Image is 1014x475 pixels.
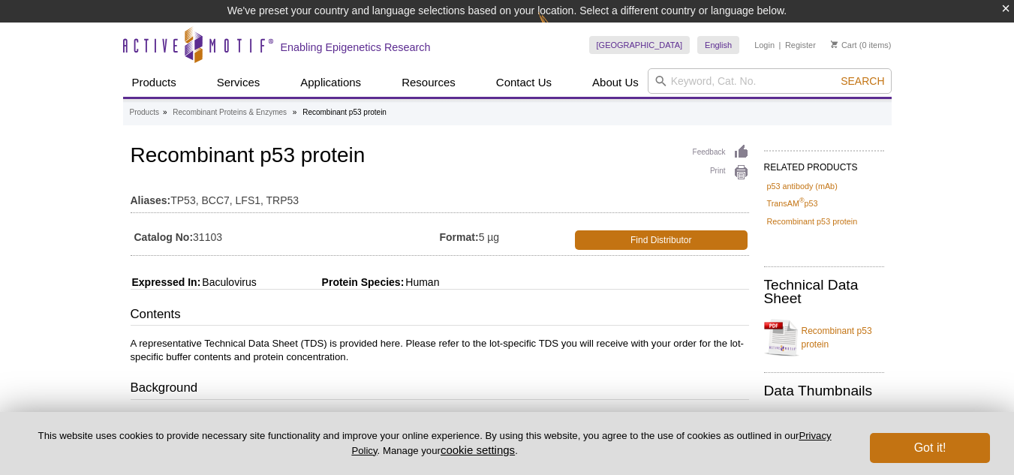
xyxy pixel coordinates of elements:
[767,215,858,228] a: Recombinant p53 protein
[764,150,884,177] h2: RELATED PRODUCTS
[764,315,884,360] a: Recombinant p53 protein
[693,164,749,181] a: Print
[351,430,831,455] a: Privacy Policy
[841,75,884,87] span: Search
[208,68,269,97] a: Services
[131,379,749,400] h3: Background
[575,230,748,250] a: Find Distributor
[123,68,185,97] a: Products
[754,40,775,50] a: Login
[538,11,578,47] img: Change Here
[393,68,465,97] a: Resources
[163,108,167,116] li: »
[130,106,159,119] a: Products
[440,230,479,244] strong: Format:
[767,179,838,193] a: p53 antibody (mAb)
[785,40,816,50] a: Register
[131,337,749,364] p: A representative Technical Data Sheet (TDS) is provided here. Please refer to the lot-specific TD...
[589,36,691,54] a: [GEOGRAPHIC_DATA]
[131,194,171,207] strong: Aliases:
[281,41,431,54] h2: Enabling Epigenetics Research
[583,68,648,97] a: About Us
[831,40,857,50] a: Cart
[767,197,818,210] a: TransAM®p53
[836,74,889,88] button: Search
[693,144,749,161] a: Feedback
[302,108,387,116] li: Recombinant p53 protein
[831,36,892,54] li: (0 items)
[131,221,440,251] td: 31103
[799,197,805,205] sup: ®
[764,384,884,398] h2: Data Thumbnails
[831,41,838,48] img: Your Cart
[697,36,739,54] a: English
[131,144,749,170] h1: Recombinant p53 protein
[134,230,194,244] strong: Catalog No:
[779,36,781,54] li: |
[131,276,201,288] span: Expressed In:
[173,106,287,119] a: Recombinant Proteins & Enzymes
[200,276,256,288] span: Baculovirus
[131,305,749,326] h3: Contents
[260,276,405,288] span: Protein Species:
[291,68,370,97] a: Applications
[440,221,572,251] td: 5 µg
[764,278,884,305] h2: Technical Data Sheet
[404,276,439,288] span: Human
[648,68,892,94] input: Keyword, Cat. No.
[293,108,297,116] li: »
[487,68,561,97] a: Contact Us
[24,429,845,458] p: This website uses cookies to provide necessary site functionality and improve your online experie...
[441,443,515,456] button: cookie settings
[870,433,990,463] button: Got it!
[131,185,749,209] td: TP53, BCC7, LFS1, TRP53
